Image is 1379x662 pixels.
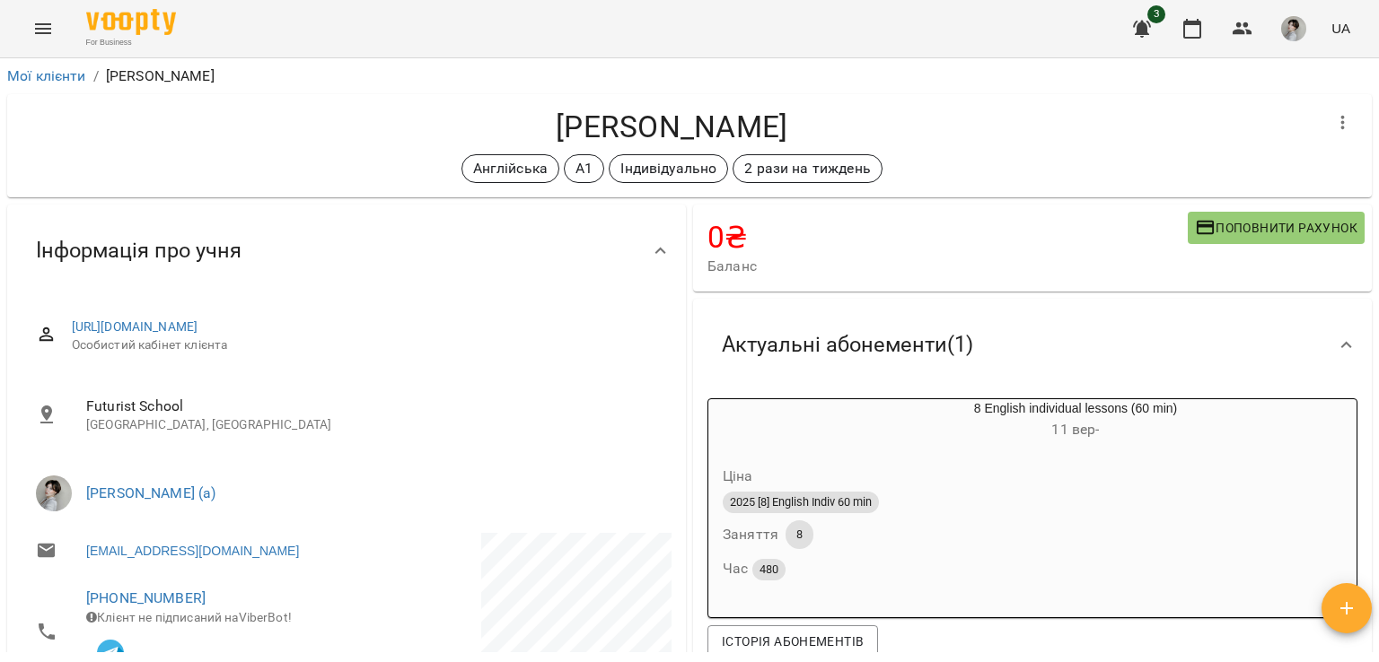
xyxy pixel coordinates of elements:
[7,67,86,84] a: Мої клієнти
[620,158,716,179] p: Індивідуально
[86,542,299,560] a: [EMAIL_ADDRESS][DOMAIN_NAME]
[707,256,1188,277] span: Баланс
[72,319,198,334] a: [URL][DOMAIN_NAME]
[36,237,242,265] span: Інформація про учня
[72,336,657,354] span: Особистий кабінет клієнта
[722,331,973,359] span: Актуальні абонементи ( 1 )
[86,37,176,48] span: For Business
[1195,217,1357,239] span: Поповнити рахунок
[707,219,1188,256] h4: 0 ₴
[795,399,1357,442] div: 8 English individual lessons (60 min)
[473,158,548,179] p: Англійська
[93,65,99,87] li: /
[461,154,559,183] div: Англійська
[86,589,206,606] a: [PHONE_NUMBER]
[36,475,72,511] img: Коваленко Тетяна (а)
[723,522,778,547] h6: Заняття
[693,299,1372,391] div: Актуальні абонементи(1)
[752,560,786,579] span: 480
[723,494,879,510] span: 2025 [8] English Indiv 60 min
[106,65,215,87] p: [PERSON_NAME]
[86,416,657,434] p: [GEOGRAPHIC_DATA], [GEOGRAPHIC_DATA]
[575,158,593,179] p: А1
[723,464,753,489] h6: Ціна
[723,556,786,581] h6: Час
[564,154,604,183] div: А1
[733,154,883,183] div: 2 рази на тиждень
[1324,12,1357,45] button: UA
[7,65,1372,87] nav: breadcrumb
[7,205,686,297] div: Інформація про учня
[86,484,216,501] a: [PERSON_NAME] (а)
[744,158,871,179] p: 2 рази на тиждень
[1331,19,1350,38] span: UA
[786,527,813,543] span: 8
[1281,16,1306,41] img: 7bb04a996efd70e8edfe3a709af05c4b.jpg
[22,109,1322,145] h4: [PERSON_NAME]
[1147,5,1165,23] span: 3
[708,399,1357,603] button: 8 English individual lessons (60 min)11 вер- Ціна2025 [8] English Indiv 60 minЗаняття8Час 480
[708,399,795,442] div: 8 English individual lessons (60 min)
[1051,421,1099,438] span: 11 вер -
[86,9,176,35] img: Voopty Logo
[22,7,65,50] button: Menu
[86,396,657,417] span: Futurist School
[86,610,292,624] span: Клієнт не підписаний на ViberBot!
[609,154,728,183] div: Індивідуально
[722,631,864,652] span: Історія абонементів
[1188,212,1365,244] button: Поповнити рахунок
[707,625,878,658] button: Історія абонементів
